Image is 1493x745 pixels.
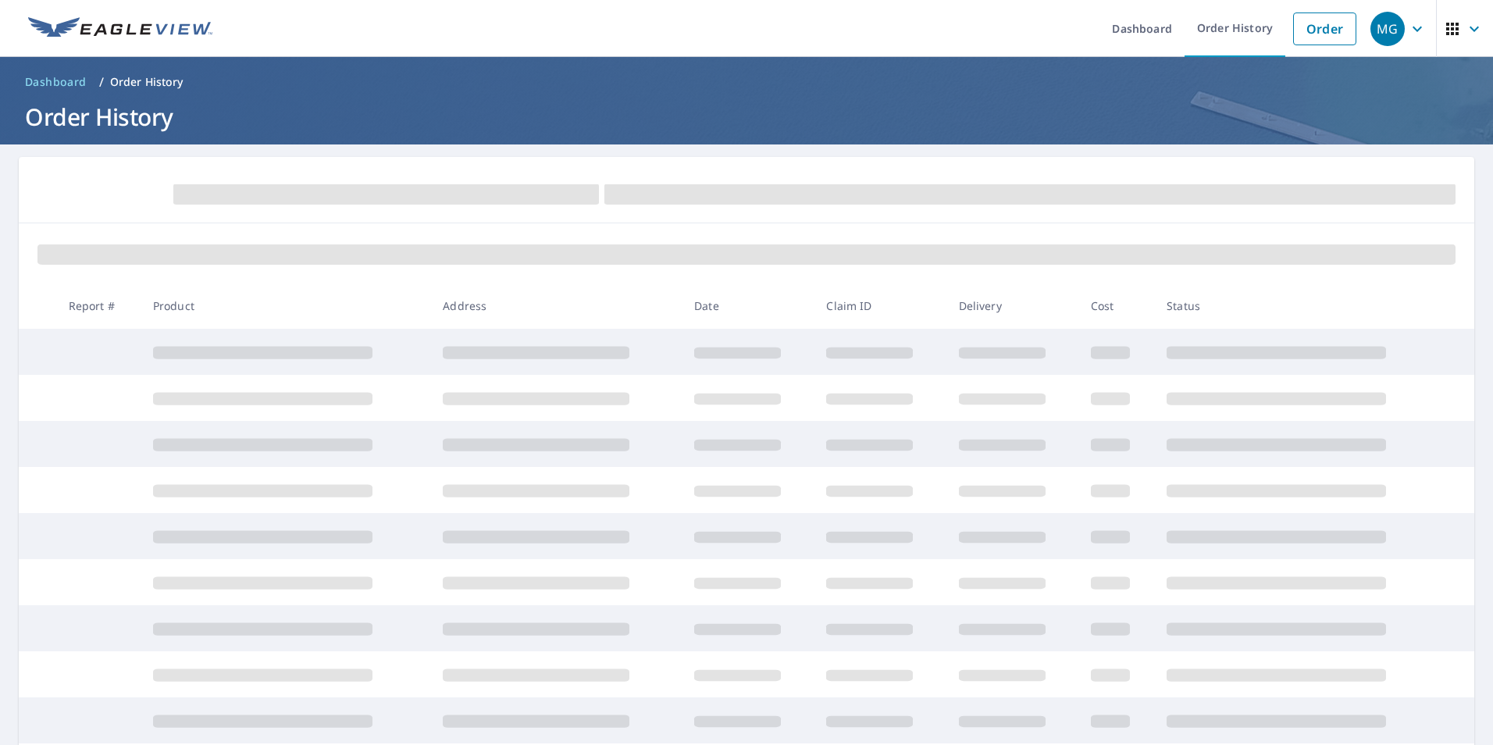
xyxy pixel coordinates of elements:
th: Product [141,283,431,329]
th: Date [682,283,814,329]
a: Order [1293,12,1356,45]
nav: breadcrumb [19,70,1474,94]
th: Address [430,283,682,329]
li: / [99,73,104,91]
th: Report # [56,283,141,329]
img: EV Logo [28,17,212,41]
th: Delivery [946,283,1078,329]
th: Cost [1078,283,1154,329]
div: MG [1370,12,1405,46]
th: Status [1154,283,1445,329]
p: Order History [110,74,184,90]
a: Dashboard [19,70,93,94]
th: Claim ID [814,283,946,329]
span: Dashboard [25,74,87,90]
h1: Order History [19,101,1474,133]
